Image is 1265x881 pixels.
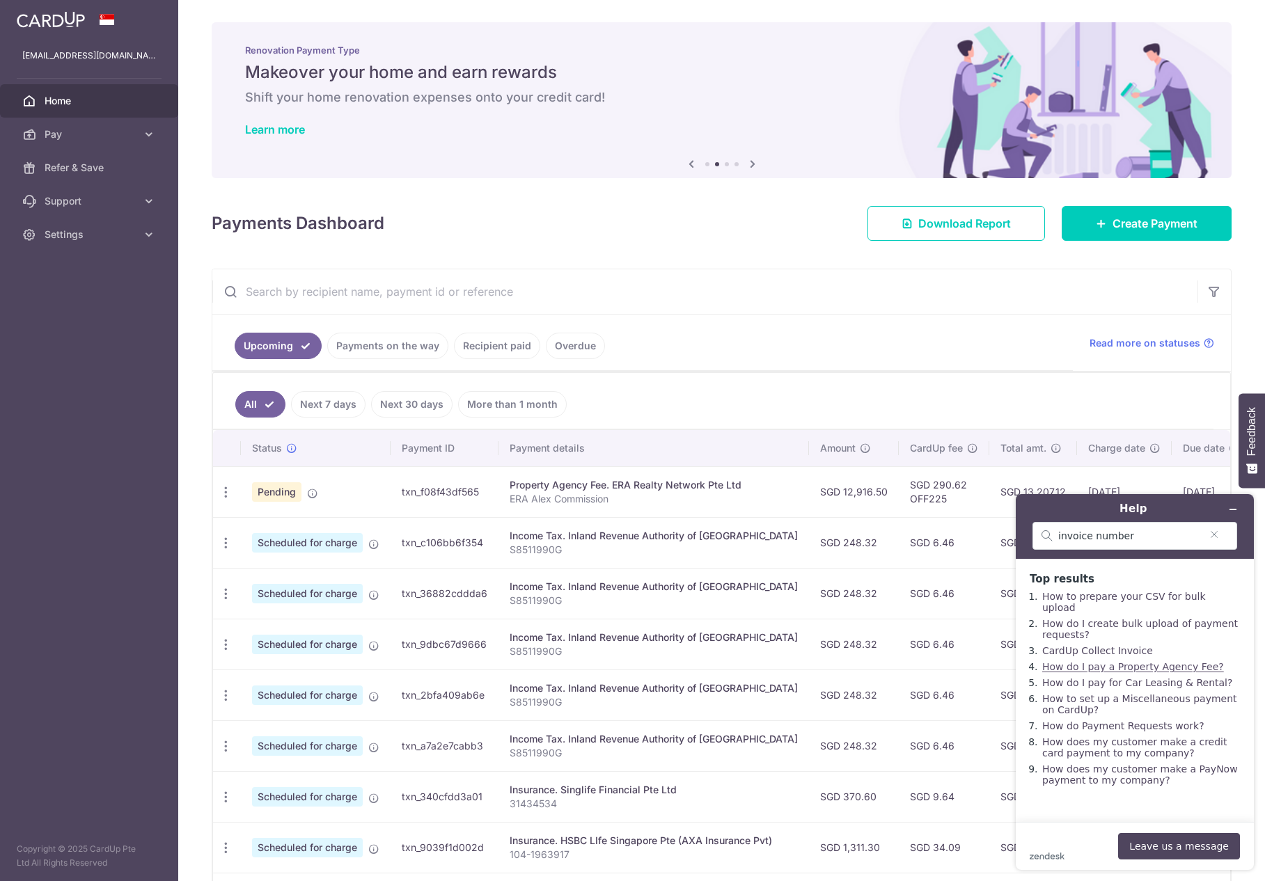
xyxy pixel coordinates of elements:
[391,466,498,517] td: txn_f08f43df565
[510,580,798,594] div: Income Tax. Inland Revenue Authority of [GEOGRAPHIC_DATA]
[391,771,498,822] td: txn_340cfdd3a01
[820,441,856,455] span: Amount
[212,22,1232,178] img: Renovation banner
[245,122,305,136] a: Learn more
[510,644,798,658] p: S8511990G
[510,529,798,543] div: Income Tax. Inland Revenue Authority of [GEOGRAPHIC_DATA]
[809,669,899,720] td: SGD 248.32
[391,568,498,619] td: txn_36882cddda6
[1113,215,1197,232] span: Create Payment
[1077,466,1172,517] td: [DATE]
[899,517,989,568] td: SGD 6.46
[809,771,899,822] td: SGD 370.60
[809,568,899,619] td: SGD 248.32
[252,584,363,603] span: Scheduled for charge
[45,127,136,141] span: Pay
[989,669,1077,720] td: SGD 254.78
[458,391,567,418] a: More than 1 month
[989,517,1077,568] td: SGD 254.78
[989,822,1077,873] td: SGD 1,345.39
[252,685,363,705] span: Scheduled for charge
[252,838,363,857] span: Scheduled for charge
[391,720,498,771] td: txn_a7a2e7cabb3
[391,517,498,568] td: txn_c106bb6f354
[899,568,989,619] td: SGD 6.46
[45,161,136,175] span: Refer & Save
[510,746,798,760] p: S8511990G
[867,206,1045,241] a: Download Report
[252,787,363,807] span: Scheduled for charge
[391,619,498,669] td: txn_9dbc67d9666
[809,822,899,873] td: SGD 1,311.30
[252,635,363,654] span: Scheduled for charge
[1090,336,1200,350] span: Read more on statuses
[510,732,798,746] div: Income Tax. Inland Revenue Authority of [GEOGRAPHIC_DATA]
[918,215,1011,232] span: Download Report
[1090,336,1214,350] a: Read more on statuses
[899,720,989,771] td: SGD 6.46
[252,482,301,502] span: Pending
[989,619,1077,669] td: SGD 254.78
[899,466,989,517] td: SGD 290.62 OFF225
[498,430,809,466] th: Payment details
[510,783,798,797] div: Insurance. Singlife Financial Pte Ltd
[809,517,899,568] td: SGD 248.32
[510,848,798,862] p: 104-1963917
[212,269,1197,314] input: Search by recipient name, payment id or reference
[391,822,498,873] td: txn_9039f1d002d
[510,630,798,644] div: Income Tax. Inland Revenue Authority of [GEOGRAPHIC_DATA]
[391,669,498,720] td: txn_2bfa409ab6e
[391,430,498,466] th: Payment ID
[1005,483,1265,881] iframe: Find more information here
[1246,407,1258,456] span: Feedback
[510,834,798,848] div: Insurance. HSBC LIfe Singapore Pte (AXA Insurance Pvt)
[989,720,1077,771] td: SGD 254.78
[212,211,384,236] h4: Payments Dashboard
[510,695,798,709] p: S8511990G
[252,441,282,455] span: Status
[371,391,453,418] a: Next 30 days
[809,466,899,517] td: SGD 12,916.50
[899,771,989,822] td: SGD 9.64
[510,681,798,695] div: Income Tax. Inland Revenue Authority of [GEOGRAPHIC_DATA]
[32,10,61,22] span: Help
[235,391,285,418] a: All
[989,568,1077,619] td: SGD 254.78
[291,391,366,418] a: Next 7 days
[899,822,989,873] td: SGD 34.09
[1239,393,1265,488] button: Feedback - Show survey
[510,478,798,492] div: Property Agency Fee. ERA Realty Network Pte Ltd
[22,49,156,63] p: [EMAIL_ADDRESS][DOMAIN_NAME]
[809,619,899,669] td: SGD 248.32
[235,333,322,359] a: Upcoming
[1088,441,1145,455] span: Charge date
[327,333,448,359] a: Payments on the way
[899,669,989,720] td: SGD 6.46
[252,736,363,756] span: Scheduled for charge
[809,720,899,771] td: SGD 248.32
[45,228,136,241] span: Settings
[1183,441,1225,455] span: Due date
[899,619,989,669] td: SGD 6.46
[510,492,798,506] p: ERA Alex Commission
[45,194,136,208] span: Support
[546,333,605,359] a: Overdue
[510,594,798,608] p: S8511990G
[45,94,136,108] span: Home
[1000,441,1046,455] span: Total amt.
[454,333,540,359] a: Recipient paid
[910,441,963,455] span: CardUp fee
